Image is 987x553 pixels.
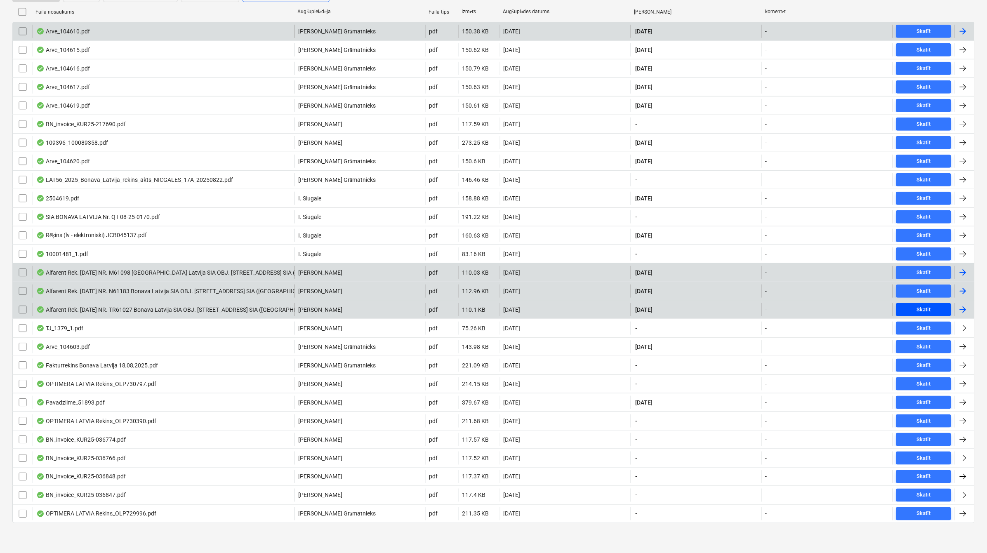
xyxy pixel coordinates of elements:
[298,231,321,240] p: I. Siugale
[946,513,987,553] div: Chat Widget
[298,9,422,15] div: Augšupielādēja
[896,433,951,446] button: Skatīt
[896,118,951,131] button: Skatīt
[36,381,45,387] div: OCR pabeigts
[634,250,638,258] span: -
[917,120,931,129] div: Skatīt
[36,195,45,202] div: OCR pabeigts
[634,46,653,54] span: [DATE]
[917,361,931,370] div: Skatīt
[36,381,156,387] div: OPTIMERA LATVIA Rekins_OLP730797.pdf
[36,176,233,183] div: LAT56_2025_Bonava_Latvija_rekins_akts_NICGALES_17A_20250822.pdf
[896,210,951,224] button: Skatīt
[917,509,931,519] div: Skatīt
[634,139,653,147] span: [DATE]
[462,176,489,183] div: 146.46 KB
[634,176,638,184] span: -
[429,362,438,369] div: pdf
[504,251,521,257] div: [DATE]
[298,287,342,295] p: [PERSON_NAME]
[36,214,45,220] div: OCR pabeigts
[36,306,45,313] div: OCR pabeigts
[36,84,90,90] div: Arve_104617.pdf
[36,362,45,369] div: OCR pabeigts
[504,84,521,90] div: [DATE]
[298,46,376,54] p: [PERSON_NAME] Grāmatnieks
[634,380,638,388] span: -
[36,47,45,53] div: OCR pabeigts
[298,120,342,128] p: [PERSON_NAME]
[462,214,489,220] div: 191.22 KB
[504,158,521,165] div: [DATE]
[462,399,489,406] div: 379.67 KB
[298,101,376,110] p: [PERSON_NAME] Grāmatnieks
[634,435,638,444] span: -
[766,288,767,294] div: -
[896,62,951,75] button: Skatīt
[298,324,342,332] p: [PERSON_NAME]
[36,436,126,443] div: BN_invoice_KUR25-036774.pdf
[36,269,45,276] div: OCR pabeigts
[36,139,45,146] div: OCR pabeigts
[36,139,108,146] div: 109396_100089358.pdf
[896,377,951,391] button: Skatīt
[896,229,951,242] button: Skatīt
[429,381,438,387] div: pdf
[896,303,951,316] button: Skatīt
[504,214,521,220] div: [DATE]
[462,139,489,146] div: 273.25 KB
[896,192,951,205] button: Skatīt
[429,436,438,443] div: pdf
[298,454,342,462] p: [PERSON_NAME]
[462,362,489,369] div: 221.09 KB
[429,28,438,35] div: pdf
[896,489,951,502] button: Skatīt
[36,399,45,406] div: OCR pabeigts
[462,102,489,109] div: 150.61 KB
[429,176,438,183] div: pdf
[896,25,951,38] button: Skatīt
[504,362,521,369] div: [DATE]
[896,414,951,428] button: Skatīt
[766,158,767,165] div: -
[917,175,931,185] div: Skatīt
[504,232,521,239] div: [DATE]
[36,511,156,517] div: OPTIMERA LATVIA Rekins_OLP729996.pdf
[429,473,438,480] div: pdf
[634,324,638,332] span: -
[462,381,489,387] div: 214.15 KB
[36,436,45,443] div: OCR pabeigts
[429,288,438,294] div: pdf
[917,45,931,55] div: Skatīt
[298,417,342,425] p: [PERSON_NAME]
[36,269,359,276] div: Alfarent Rek. [DATE] NR. M61098 [GEOGRAPHIC_DATA] Latvija SIA OBJ. [STREET_ADDRESS] SIA ([GEOGRAP...
[917,27,931,36] div: Skatīt
[36,288,323,294] div: Alfarent Rek. [DATE] NR. N61183 Bonava Latvija SIA OBJ. [STREET_ADDRESS] SIA ([GEOGRAPHIC_DATA]pdf
[766,418,767,424] div: -
[462,436,489,443] div: 117.57 KB
[462,344,489,350] div: 143.98 KB
[36,492,45,499] div: OCR pabeigts
[504,492,521,499] div: [DATE]
[462,195,489,202] div: 158.88 KB
[429,158,438,165] div: pdf
[429,418,438,424] div: pdf
[504,325,521,332] div: [DATE]
[298,27,376,35] p: [PERSON_NAME] Grāmatnieks
[634,120,638,128] span: -
[896,340,951,353] button: Skatīt
[896,173,951,186] button: Skatīt
[298,380,342,388] p: [PERSON_NAME]
[917,398,931,407] div: Skatīt
[504,436,521,443] div: [DATE]
[462,455,489,461] div: 117.52 KB
[298,139,342,147] p: [PERSON_NAME]
[298,491,342,499] p: [PERSON_NAME]
[917,268,931,278] div: Skatīt
[429,306,438,313] div: pdf
[917,379,931,389] div: Skatīt
[917,454,931,463] div: Skatīt
[634,454,638,462] span: -
[504,418,521,424] div: [DATE]
[298,268,342,277] p: [PERSON_NAME]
